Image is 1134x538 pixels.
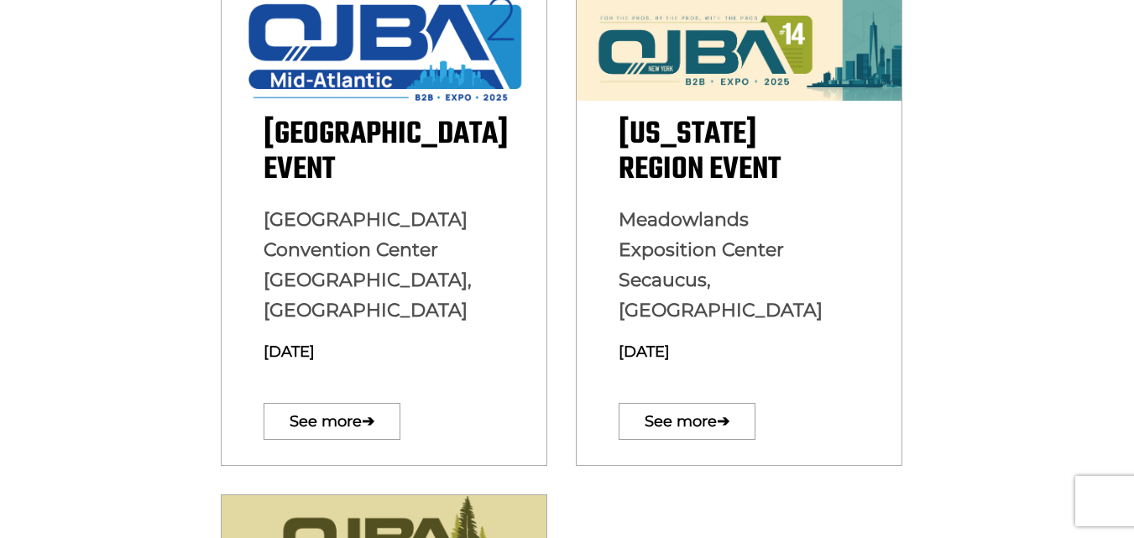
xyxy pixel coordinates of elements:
span: [GEOGRAPHIC_DATA] Convention Center [GEOGRAPHIC_DATA], [GEOGRAPHIC_DATA] [264,208,472,321]
span: [DATE] [264,342,315,361]
a: See more➔ [264,403,400,440]
span: [US_STATE] Region Event [619,111,781,194]
a: See more➔ [619,403,755,440]
span: [GEOGRAPHIC_DATA] Event [264,111,509,194]
span: ➔ [717,395,729,448]
span: [DATE] [619,342,670,361]
span: Meadowlands Exposition Center Secaucus, [GEOGRAPHIC_DATA] [619,208,823,321]
span: ➔ [362,395,374,448]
